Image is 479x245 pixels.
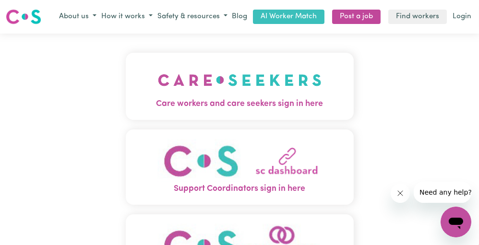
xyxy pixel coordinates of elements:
button: Support Coordinators sign in here [126,129,354,205]
iframe: Message from company [414,182,471,203]
button: Safety & resources [155,9,230,25]
button: Care workers and care seekers sign in here [126,53,354,120]
span: Need any help? [6,7,58,14]
a: AI Worker Match [253,10,324,24]
iframe: Button to launch messaging window [441,207,471,237]
a: Careseekers logo [6,6,41,28]
a: Login [451,10,473,24]
span: Support Coordinators sign in here [126,183,354,195]
a: Post a job [332,10,381,24]
a: Find workers [388,10,447,24]
img: Careseekers logo [6,8,41,25]
span: Care workers and care seekers sign in here [126,98,354,110]
button: About us [57,9,99,25]
button: How it works [99,9,155,25]
a: Blog [230,10,249,24]
iframe: Close message [391,184,410,203]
